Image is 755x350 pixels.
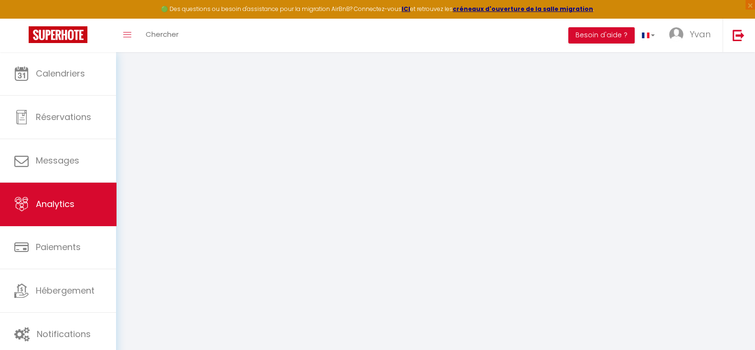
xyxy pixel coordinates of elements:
span: Paiements [36,241,81,253]
span: Notifications [37,328,91,340]
span: Messages [36,154,79,166]
img: ... [669,27,683,42]
span: Chercher [146,29,179,39]
span: Calendriers [36,67,85,79]
img: logout [733,29,744,41]
img: Super Booking [29,26,87,43]
a: ICI [402,5,410,13]
span: Réservations [36,111,91,123]
button: Ouvrir le widget de chat LiveChat [8,4,36,33]
a: ... Yvan [662,19,723,52]
span: Hébergement [36,284,95,296]
a: Chercher [138,19,186,52]
a: créneaux d'ouverture de la salle migration [453,5,593,13]
button: Besoin d'aide ? [568,27,635,44]
span: Analytics [36,198,74,210]
span: Yvan [690,28,711,40]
